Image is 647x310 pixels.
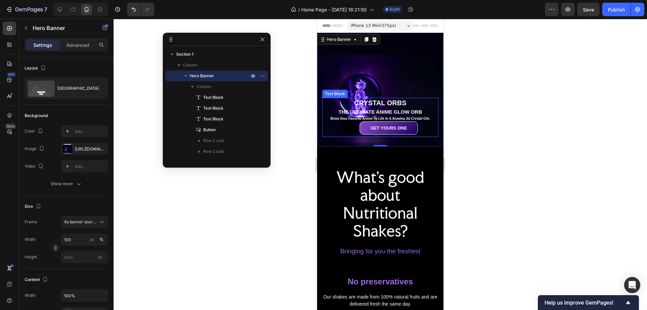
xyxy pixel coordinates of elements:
div: Size [25,202,42,211]
div: Content [25,275,49,284]
div: 450 [6,72,16,77]
p: Advanced [66,41,89,49]
div: Image [25,144,46,153]
span: Button [203,126,216,133]
button: 7 [3,3,50,16]
input: px [61,251,108,263]
div: Open Intercom Messenger [624,277,640,293]
div: [URL][DOMAIN_NAME] [75,146,106,152]
p: Settings [33,41,52,49]
p: 7 [44,5,47,13]
input: Auto [61,289,108,302]
label: Frame [25,219,37,225]
label: Height [25,254,37,260]
span: Home Page - [DATE] 18:21:50 [301,6,367,13]
span: Section 2 [176,159,194,166]
span: Save [583,7,594,12]
span: Text Block [203,94,223,101]
p: Hero Banner [33,24,90,32]
button: Show more [25,178,108,190]
div: Add... [75,129,106,135]
span: / [298,6,300,13]
div: Background [25,113,48,119]
span: Row 2 cols [203,137,224,144]
span: Help us improve GemPages! [545,300,624,306]
span: As banner source [64,219,97,225]
iframe: Design area [317,19,443,310]
div: Beta [5,123,16,129]
label: Width [25,236,36,243]
button: As banner source [61,216,108,228]
div: % [99,236,103,243]
span: Hero Banner [190,73,214,79]
button: Show survey - Help us improve GemPages! [545,299,632,307]
button: Publish [602,3,630,16]
span: px [98,254,103,259]
span: Column [183,62,198,68]
button: % [88,235,96,244]
button: Save [577,3,599,16]
span: Text Block [203,116,223,122]
div: px [90,236,94,243]
div: Add... [75,164,106,170]
div: Width [25,292,36,299]
span: Draft [390,6,400,12]
span: Row 2 cols [203,148,224,155]
div: Color [25,127,44,136]
span: Text Block [203,105,223,112]
div: Video [25,162,45,171]
button: px [97,235,105,244]
span: Section 1 [176,51,193,58]
div: [GEOGRAPHIC_DATA] [57,81,98,96]
div: Publish [608,6,625,13]
div: Show more [51,180,82,187]
div: Layout [25,64,47,73]
input: px% [61,233,108,246]
span: Column [196,83,211,90]
div: Undo/Redo [127,3,154,16]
